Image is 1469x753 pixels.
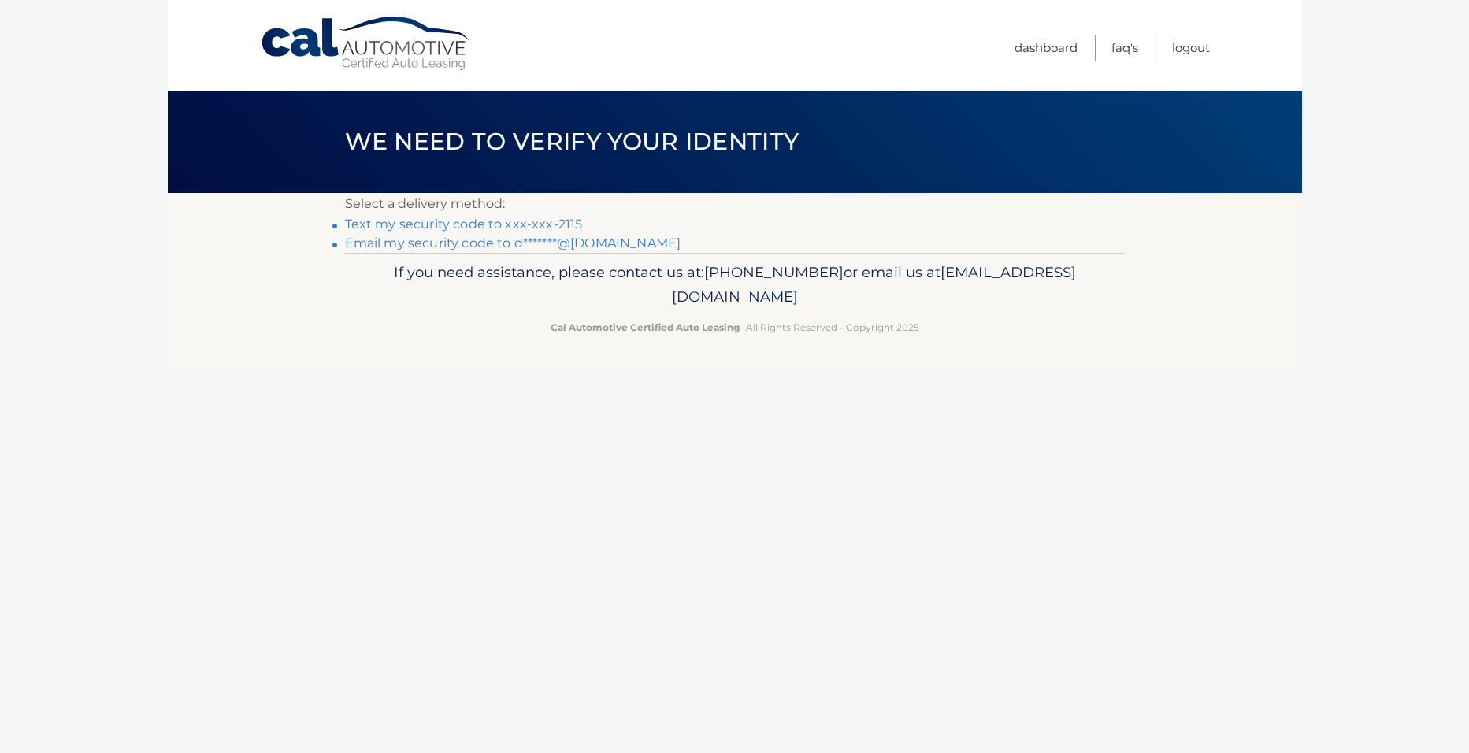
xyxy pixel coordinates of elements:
strong: Cal Automotive Certified Auto Leasing [551,321,740,333]
a: FAQ's [1111,35,1138,61]
a: Dashboard [1015,35,1078,61]
a: Email my security code to d*******@[DOMAIN_NAME] [345,236,681,250]
span: We need to verify your identity [345,127,799,156]
a: Cal Automotive [260,16,473,72]
p: - All Rights Reserved - Copyright 2025 [355,319,1115,336]
span: [PHONE_NUMBER] [704,263,844,281]
p: Select a delivery method: [345,193,1125,215]
p: If you need assistance, please contact us at: or email us at [355,260,1115,310]
a: Text my security code to xxx-xxx-2115 [345,217,583,232]
a: Logout [1172,35,1210,61]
